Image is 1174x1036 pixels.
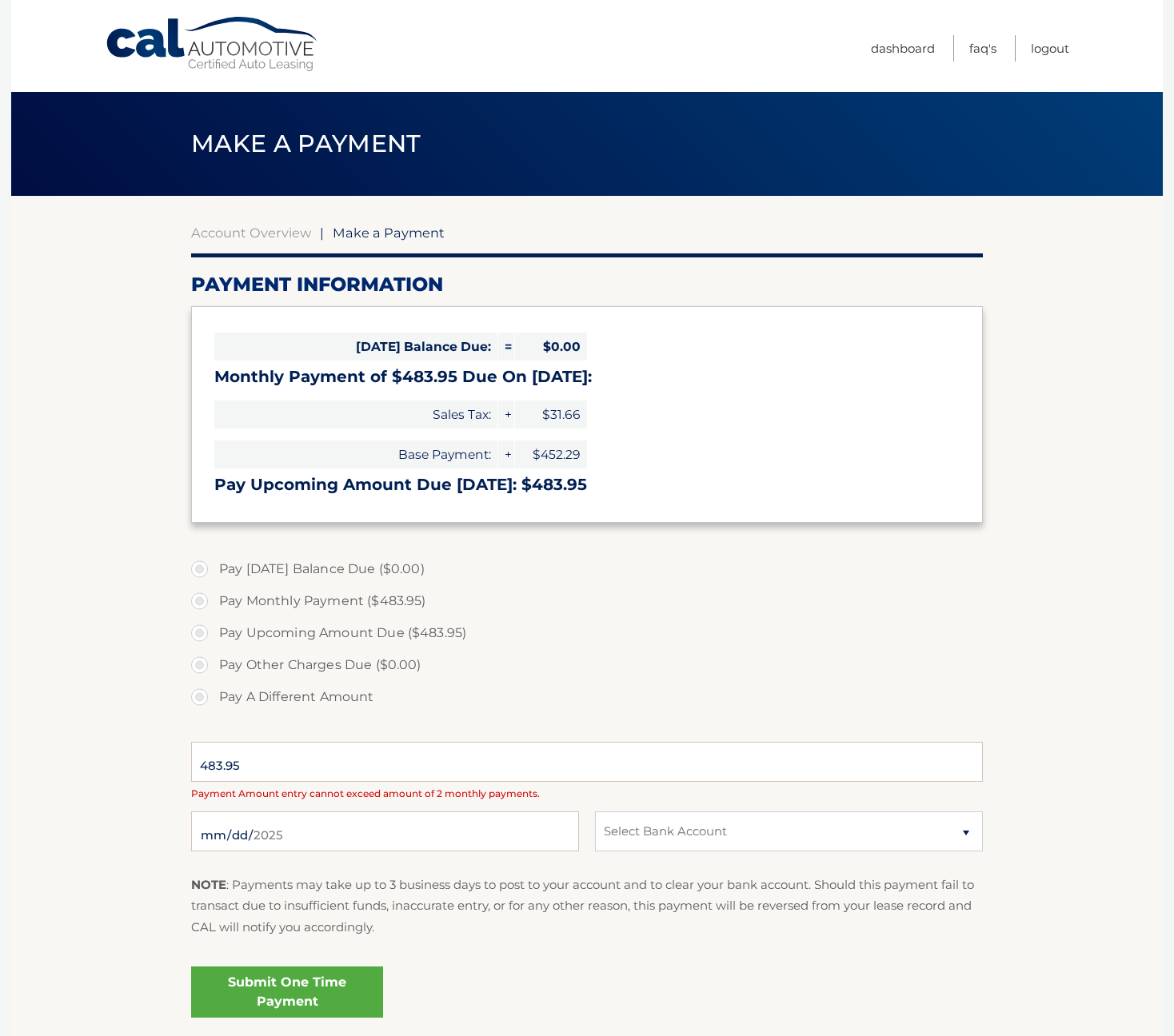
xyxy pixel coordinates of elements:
a: Dashboard [871,35,935,62]
span: Sales Tax: [214,400,497,428]
span: Make a Payment [191,129,421,158]
span: Payment Amount entry cannot exceed amount of 2 monthly payments. [191,787,540,799]
a: FAQ's [969,35,996,62]
label: Pay Monthly Payment ($483.95) [191,585,983,617]
span: = [498,333,514,361]
input: Payment Date [191,811,579,851]
input: Payment Amount [191,742,983,782]
a: Cal Automotive [105,16,321,73]
a: Account Overview [191,225,311,241]
h3: Monthly Payment of $483.95 Due On [DATE]: [214,367,960,387]
h3: Pay Upcoming Amount Due [DATE]: $483.95 [214,475,960,495]
span: $452.29 [515,440,587,468]
a: Logout [1031,35,1069,62]
span: + [498,400,514,428]
span: | [320,225,324,241]
span: $31.66 [515,400,587,428]
strong: NOTE [191,877,226,892]
span: $0.00 [515,333,587,361]
span: [DATE] Balance Due: [214,333,497,361]
label: Pay [DATE] Balance Due ($0.00) [191,553,983,585]
h2: Payment Information [191,273,983,297]
span: Base Payment: [214,440,497,468]
a: Submit One Time Payment [191,966,383,1018]
label: Pay A Different Amount [191,681,983,713]
label: Pay Other Charges Due ($0.00) [191,649,983,681]
span: Make a Payment [333,225,445,241]
label: Pay Upcoming Amount Due ($483.95) [191,617,983,649]
span: + [498,440,514,468]
p: : Payments may take up to 3 business days to post to your account and to clear your bank account.... [191,875,983,938]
